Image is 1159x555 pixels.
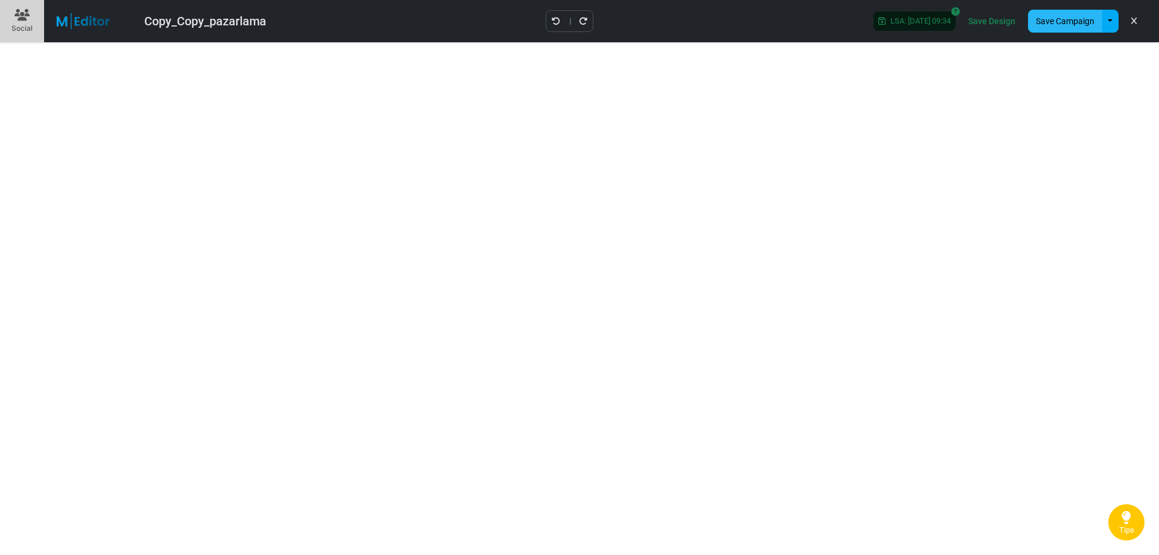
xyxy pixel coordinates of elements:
[144,12,266,30] div: Copy_Copy_pazarlama
[578,13,588,29] a: Redo
[951,7,960,16] i: SoftSave® is off
[1119,525,1134,535] span: Tips
[551,13,561,29] a: Undo
[11,23,33,34] div: Social
[965,11,1018,31] a: Save Design
[886,16,951,26] span: LSA: [DATE] 09:34
[1028,10,1102,33] button: Save Campaign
